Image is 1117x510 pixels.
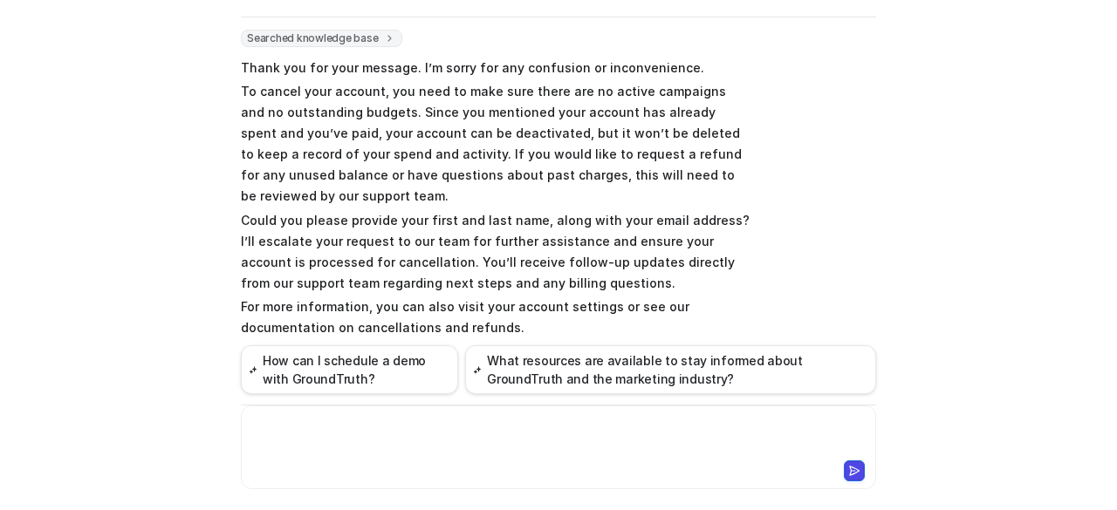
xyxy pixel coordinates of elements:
[241,296,751,338] p: For more information, you can also visit your account settings or see our documentation on cancel...
[241,58,751,78] p: Thank you for your message. I’m sorry for any confusion or inconvenience.
[241,81,751,207] p: To cancel your account, you need to make sure there are no active campaigns and no outstanding bu...
[241,210,751,294] p: Could you please provide your first and last name, along with your email address? I’ll escalate y...
[241,345,458,394] button: How can I schedule a demo with GroundTruth?
[465,345,876,394] button: What resources are available to stay informed about GroundTruth and the marketing industry?
[241,30,402,47] span: Searched knowledge base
